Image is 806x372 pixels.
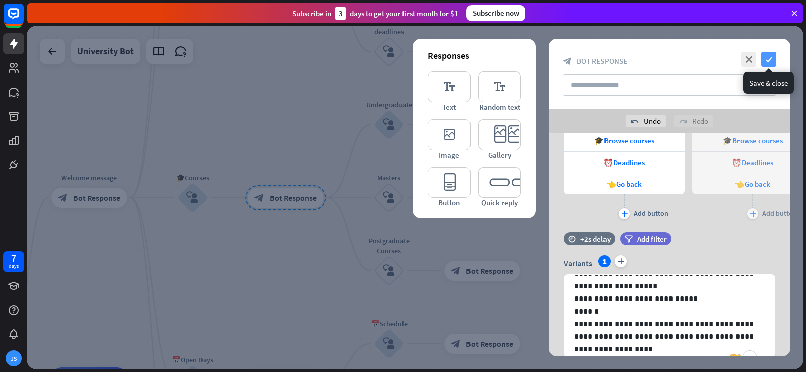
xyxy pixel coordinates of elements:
[631,117,639,125] i: undo
[625,235,633,243] i: filter
[607,179,642,189] span: 👈Go back
[3,251,24,272] a: 7 days
[594,136,654,145] span: 🎓Browse courses
[292,7,458,20] div: Subscribe in days to get your first month for $1
[577,56,627,66] span: Bot Response
[761,52,776,67] i: check
[580,234,611,244] div: +2s delay
[9,263,19,270] div: days
[466,5,525,21] div: Subscribe now
[732,158,773,167] span: ⏰Deadlines
[723,136,783,145] span: 🎓Browse courses
[563,57,572,66] i: block_bot_response
[634,209,668,218] div: Add button
[598,255,611,267] div: 1
[626,115,666,127] div: Undo
[679,117,687,125] i: redo
[335,7,346,20] div: 3
[621,211,628,217] i: plus
[741,52,756,67] i: close
[568,235,576,242] i: time
[615,255,627,267] i: plus
[564,258,592,268] span: Variants
[637,234,667,244] span: Add filter
[735,179,770,189] span: 👈Go back
[674,115,713,127] div: Redo
[603,158,645,167] span: ⏰Deadlines
[6,350,22,366] div: JS
[762,209,797,218] div: Add button
[11,254,16,263] div: 7
[750,211,756,217] i: plus
[8,4,38,34] button: Open LiveChat chat widget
